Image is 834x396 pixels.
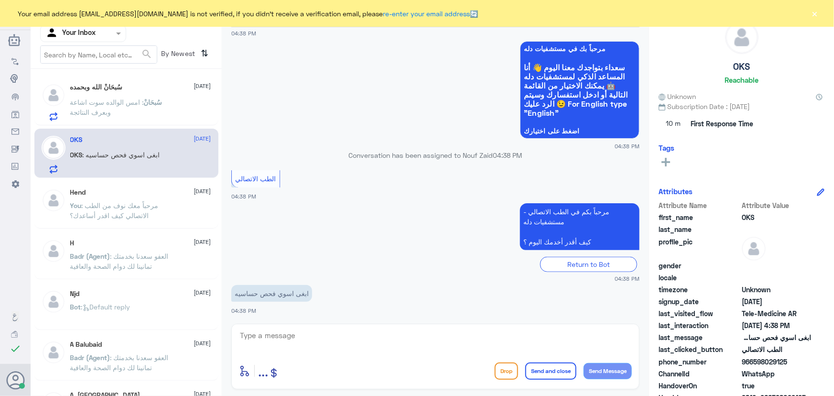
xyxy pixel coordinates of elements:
span: 2025-10-05T13:38:26.101Z [742,320,811,330]
img: defaultAdmin.png [42,239,65,263]
h5: Hend [70,188,86,197]
span: [DATE] [194,187,211,196]
span: [DATE] [194,82,211,90]
span: You [70,201,82,209]
a: re-enter your email address [383,10,470,18]
span: : امس الوالده سوت اشاعة وبعرف النتائجة [70,98,144,116]
span: locale [659,273,740,283]
input: Search by Name, Local etc… [41,46,157,63]
span: Attribute Value [742,200,811,210]
span: gender [659,261,740,271]
button: × [810,9,820,18]
span: : العفو سعدنا بخدمتك تمانينا لك دوام الصحة والعافية [70,252,169,270]
span: last_message [659,332,740,342]
span: last_visited_flow [659,308,740,319]
span: 2025-10-04T21:12:08.777Z [742,297,811,307]
span: search [141,48,152,60]
button: Drop [495,363,518,380]
span: phone_number [659,357,740,367]
button: Avatar [6,371,24,389]
span: OKS [70,151,83,159]
button: Send Message [584,363,632,379]
span: null [742,261,811,271]
i: ⇅ [201,45,209,61]
span: : مرحباً معك نوف من الطب الاتصالي كيف اقدر أساعدك؟ [70,201,159,220]
span: last_clicked_button [659,344,740,354]
img: defaultAdmin.png [742,237,766,261]
img: defaultAdmin.png [42,341,65,364]
span: : Default reply [81,303,130,311]
span: الطب الاتصالي [742,344,811,354]
h5: Njd [70,290,80,298]
span: null [742,273,811,283]
h5: A Balubaid [70,341,102,349]
span: signup_date [659,297,740,307]
span: [DATE] [194,134,211,143]
img: defaultAdmin.png [726,21,758,54]
h5: OKS [733,61,750,72]
span: 04:38 PM [615,275,639,283]
span: مرحباً بك في مستشفيات دله [524,45,636,53]
span: OKS [742,212,811,222]
h6: Tags [659,143,674,152]
span: Tele-Medicine AR [742,308,811,319]
span: [DATE] [194,288,211,297]
p: Conversation has been assigned to Nouf Zaid [231,150,639,160]
span: ChannelId [659,369,740,379]
span: First Response Time [691,119,753,129]
span: سُبحَانْ [144,98,162,106]
button: Send and close [525,363,576,380]
span: [DATE] [194,238,211,246]
span: 04:38 PM [231,193,256,199]
button: search [141,46,152,62]
i: check [10,343,21,354]
span: 04:38 PM [231,308,256,314]
img: defaultAdmin.png [42,290,65,314]
span: timezone [659,285,740,295]
span: Attribute Name [659,200,740,210]
img: defaultAdmin.png [42,83,65,107]
span: Your email address [EMAIL_ADDRESS][DOMAIN_NAME] is not verified, if you didn't receive a verifica... [18,9,478,19]
span: 04:38 PM [615,142,639,150]
span: 10 m [659,115,687,132]
span: Subscription Date : [DATE] [659,101,824,111]
span: 2 [742,369,811,379]
h5: سُبحَانْ الله وبحمده [70,83,123,91]
span: Badr (Agent) [70,353,110,362]
span: : العفو سعدنا بخدمتك تمانينا لك دوام الصحة والعافية [70,353,169,372]
span: Unknown [659,91,696,101]
h5: OKS [70,136,83,144]
p: 5/10/2025, 4:38 PM [520,203,639,250]
span: By Newest [157,45,197,65]
h6: Reachable [725,76,758,84]
img: defaultAdmin.png [42,136,65,160]
span: HandoverOn [659,381,740,391]
span: Bot [70,303,81,311]
span: 04:38 PM [493,151,522,159]
span: اضغط على اختيارك [524,127,636,135]
span: last_name [659,224,740,234]
span: last_interaction [659,320,740,330]
span: Badr (Agent) [70,252,110,260]
span: Unknown [742,285,811,295]
span: first_name [659,212,740,222]
span: الطب الاتصالي [236,175,276,183]
p: 5/10/2025, 4:38 PM [231,285,312,302]
span: ... [258,362,268,379]
img: defaultAdmin.png [42,188,65,212]
div: Return to Bot [540,257,637,272]
span: [DATE] [194,339,211,348]
span: profile_pic [659,237,740,259]
span: : ابغى اسوي فحص حساسيه [83,151,160,159]
span: true [742,381,811,391]
h5: H [70,239,75,247]
span: 966598029125 [742,357,811,367]
span: سعداء بتواجدك معنا اليوم 👋 أنا المساعد الذكي لمستشفيات دله 🤖 يمكنك الاختيار من القائمة التالية أو... [524,63,636,117]
button: ... [258,360,268,382]
span: 04:38 PM [231,30,256,36]
h6: Attributes [659,187,693,196]
span: ابغى اسوي فحص حساسيه [742,332,811,342]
